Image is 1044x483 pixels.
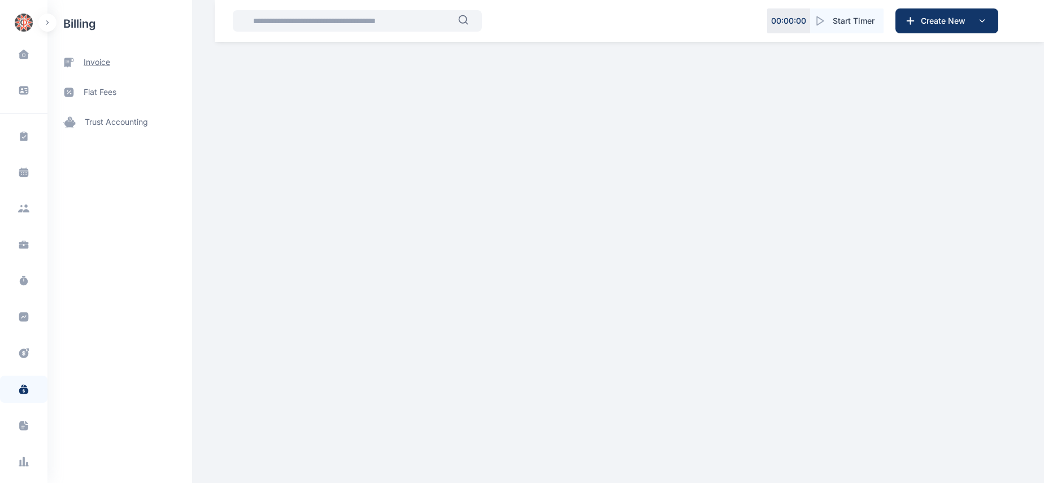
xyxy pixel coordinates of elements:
span: Start Timer [833,15,875,27]
span: Create New [916,15,975,27]
button: Start Timer [810,8,884,33]
a: trust accounting [47,107,192,137]
a: flat fees [47,77,192,107]
span: invoice [84,56,110,68]
p: 00 : 00 : 00 [771,15,806,27]
button: Create New [895,8,998,33]
a: invoice [47,47,192,77]
span: flat fees [84,86,116,98]
span: trust accounting [85,116,148,128]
